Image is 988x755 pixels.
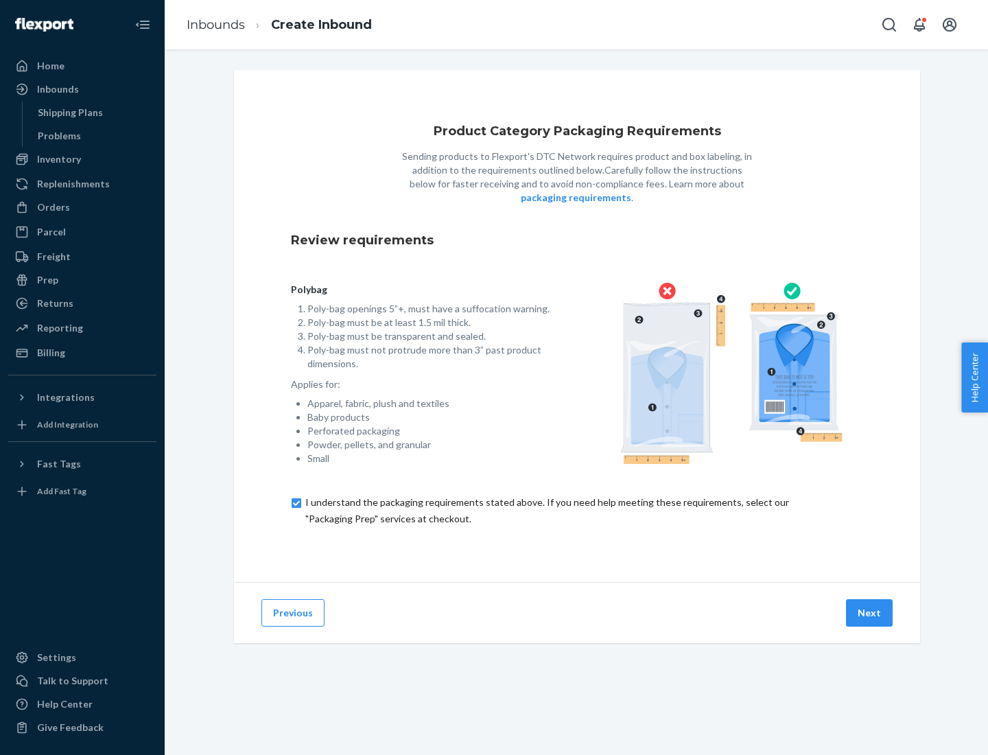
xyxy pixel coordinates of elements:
button: Open notifications [906,11,933,38]
div: Parcel [37,225,66,239]
div: Talk to Support [37,674,108,688]
div: Shipping Plans [38,106,103,119]
li: Powder, pellets, and granular [307,438,555,452]
button: Integrations [8,386,156,408]
div: Add Integration [37,419,98,430]
div: Orders [37,200,70,214]
a: Reporting [8,317,156,339]
a: Orders [8,196,156,218]
h1: Product Category Packaging Requirements [434,125,721,139]
li: Poly-bag must be transparent and sealed. [307,329,555,343]
div: Review requirements [291,221,863,261]
ol: breadcrumbs [176,5,383,45]
div: Settings [37,651,76,664]
a: Returns [8,292,156,314]
a: Create Inbound [271,17,372,32]
button: Open Search Box [875,11,903,38]
a: Home [8,55,156,77]
a: Talk to Support [8,670,156,692]
a: Inventory [8,148,156,170]
div: Integrations [37,391,95,404]
a: Prep [8,269,156,291]
button: Close Navigation [129,11,156,38]
li: Perforated packaging [307,424,555,438]
button: packaging requirements [521,191,631,205]
div: Billing [37,346,65,360]
a: Parcel [8,221,156,243]
a: Billing [8,342,156,364]
p: Polybag [291,283,555,297]
li: Poly-bag must be at least 1.5 mil thick. [307,316,555,329]
div: Fast Tags [37,457,81,471]
div: Help Center [37,697,93,711]
li: Poly-bag must not protrude more than 3” past product dimensions. [307,343,555,371]
li: Poly-bag openings 5”+, must have a suffocation warning. [307,302,555,316]
li: Baby products [307,410,555,424]
p: Sending products to Flexport's DTC Network requires product and box labeling, in addition to the ... [399,150,755,205]
a: Inbounds [187,17,245,32]
div: Inventory [37,152,81,166]
button: Open account menu [936,11,963,38]
div: Add Fast Tag [37,485,86,497]
a: Freight [8,246,156,268]
div: Prep [37,273,58,287]
a: Settings [8,647,156,669]
button: Give Feedback [8,717,156,739]
div: Replenishments [37,177,110,191]
div: Give Feedback [37,721,104,734]
li: Apparel, fabric, plush and textiles [307,397,555,410]
div: Problems [38,129,81,143]
img: polybag.ac92ac876edd07edd96c1eaacd328395.png [620,283,843,464]
div: Reporting [37,321,83,335]
a: Replenishments [8,173,156,195]
a: Help Center [8,693,156,715]
img: Flexport logo [15,18,73,32]
button: Fast Tags [8,453,156,475]
a: Add Fast Tag [8,480,156,502]
div: Returns [37,297,73,310]
button: Help Center [961,342,988,413]
a: Problems [31,125,157,147]
div: Inbounds [37,82,79,96]
a: Inbounds [8,78,156,100]
div: Freight [37,250,71,264]
button: Next [846,599,893,627]
p: Applies for: [291,377,555,391]
a: Shipping Plans [31,102,157,124]
div: Home [37,59,64,73]
button: Previous [261,599,325,627]
li: Small [307,452,555,465]
a: Add Integration [8,414,156,436]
